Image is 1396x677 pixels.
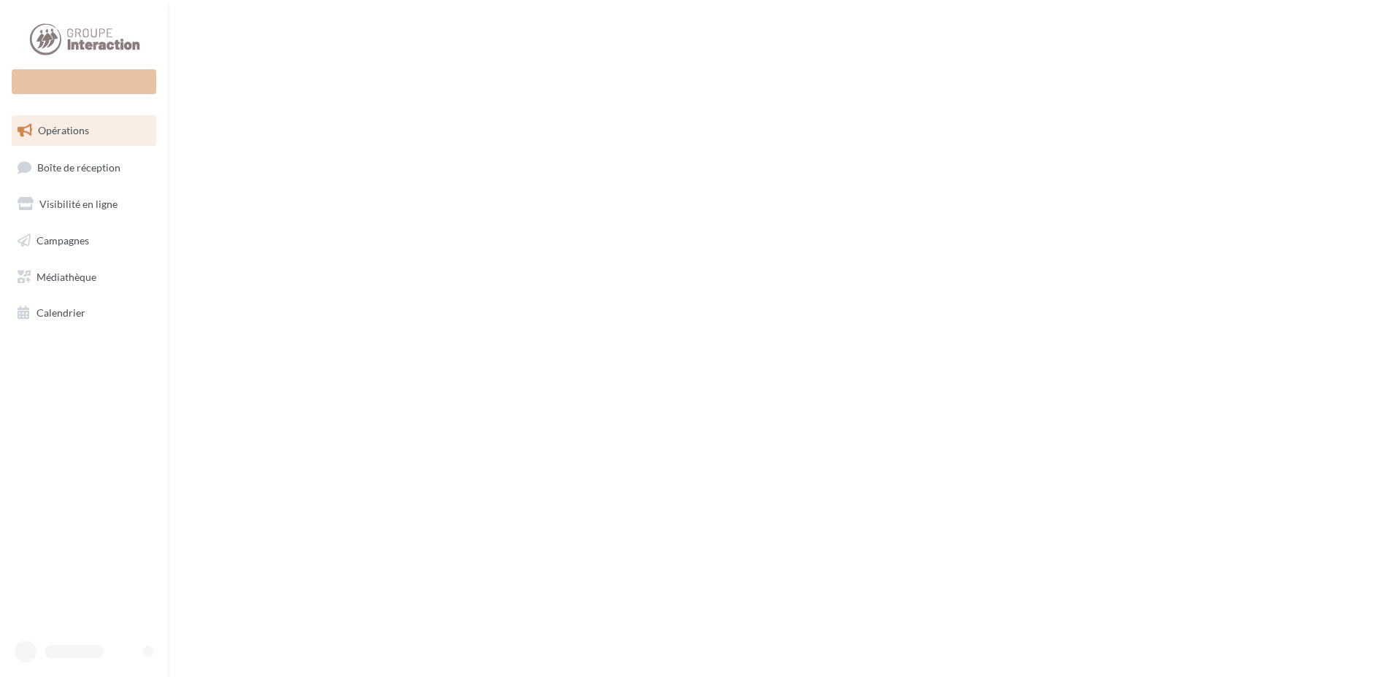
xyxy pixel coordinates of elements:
[37,306,85,319] span: Calendrier
[37,234,89,247] span: Campagnes
[9,262,159,293] a: Médiathèque
[9,189,159,220] a: Visibilité en ligne
[39,198,118,210] span: Visibilité en ligne
[9,225,159,256] a: Campagnes
[38,124,89,136] span: Opérations
[12,69,156,94] div: Nouvelle campagne
[37,270,96,282] span: Médiathèque
[9,115,159,146] a: Opérations
[9,152,159,183] a: Boîte de réception
[37,160,120,173] span: Boîte de réception
[9,298,159,328] a: Calendrier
